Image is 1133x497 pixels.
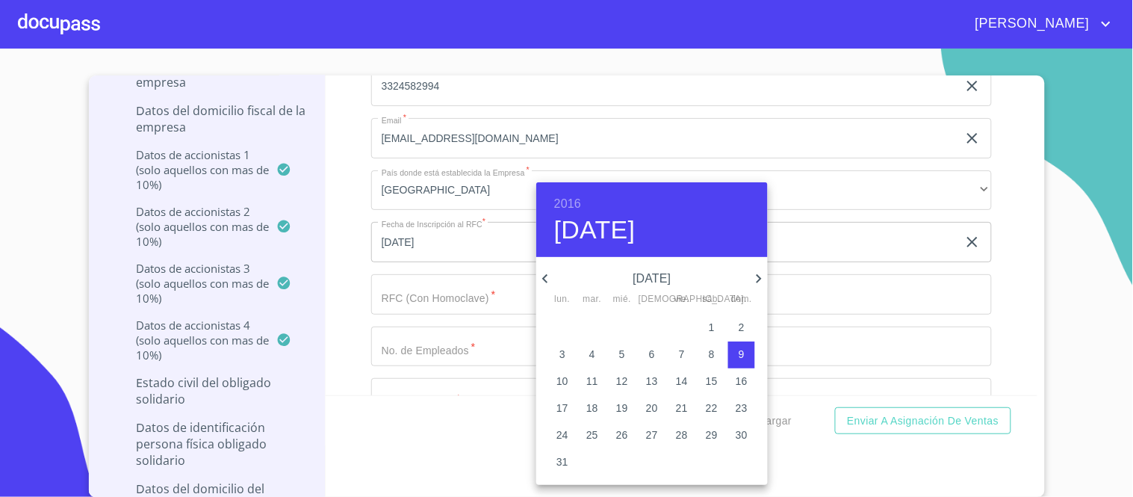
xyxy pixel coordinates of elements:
p: 16 [736,374,748,389]
button: 1 [698,315,725,342]
p: 13 [646,374,658,389]
button: 2 [728,315,755,342]
span: mié. [609,292,636,307]
p: 9 [739,347,745,362]
button: 30 [728,422,755,449]
span: sáb. [698,292,725,307]
p: 26 [616,427,628,442]
span: mar. [579,292,606,307]
button: 29 [698,422,725,449]
button: 21 [668,395,695,422]
p: 11 [586,374,598,389]
p: 21 [676,401,688,416]
button: 11 [579,368,606,395]
button: 14 [668,368,695,395]
p: 7 [679,347,685,362]
p: 17 [556,401,568,416]
span: [DEMOGRAPHIC_DATA]. [639,292,665,307]
button: 9 [728,342,755,368]
p: 6 [649,347,655,362]
button: 27 [639,422,665,449]
button: 8 [698,342,725,368]
span: dom. [728,292,755,307]
p: 20 [646,401,658,416]
button: 6 [639,342,665,368]
p: 27 [646,427,658,442]
p: 5 [619,347,625,362]
p: 10 [556,374,568,389]
span: vie. [668,292,695,307]
button: 10 [549,368,576,395]
button: 22 [698,395,725,422]
button: [DATE] [554,214,636,246]
button: 3 [549,342,576,368]
p: 4 [589,347,595,362]
p: 19 [616,401,628,416]
button: 12 [609,368,636,395]
button: 23 [728,395,755,422]
button: 20 [639,395,665,422]
p: 23 [736,401,748,416]
p: 22 [706,401,718,416]
button: 31 [549,449,576,476]
button: 16 [728,368,755,395]
button: 2016 [554,194,581,214]
p: 28 [676,427,688,442]
p: 15 [706,374,718,389]
button: 19 [609,395,636,422]
p: 31 [556,454,568,469]
button: 15 [698,368,725,395]
p: 18 [586,401,598,416]
button: 7 [668,342,695,368]
button: 5 [609,342,636,368]
button: 28 [668,422,695,449]
button: 13 [639,368,665,395]
p: 24 [556,427,568,442]
button: 26 [609,422,636,449]
button: 18 [579,395,606,422]
p: 30 [736,427,748,442]
button: 4 [579,342,606,368]
button: 25 [579,422,606,449]
p: 12 [616,374,628,389]
p: 25 [586,427,598,442]
p: 8 [709,347,715,362]
button: 24 [549,422,576,449]
p: 1 [709,320,715,335]
p: 2 [739,320,745,335]
p: 3 [559,347,565,362]
button: 17 [549,395,576,422]
p: 29 [706,427,718,442]
span: lun. [549,292,576,307]
p: [DATE] [554,270,750,288]
p: 14 [676,374,688,389]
